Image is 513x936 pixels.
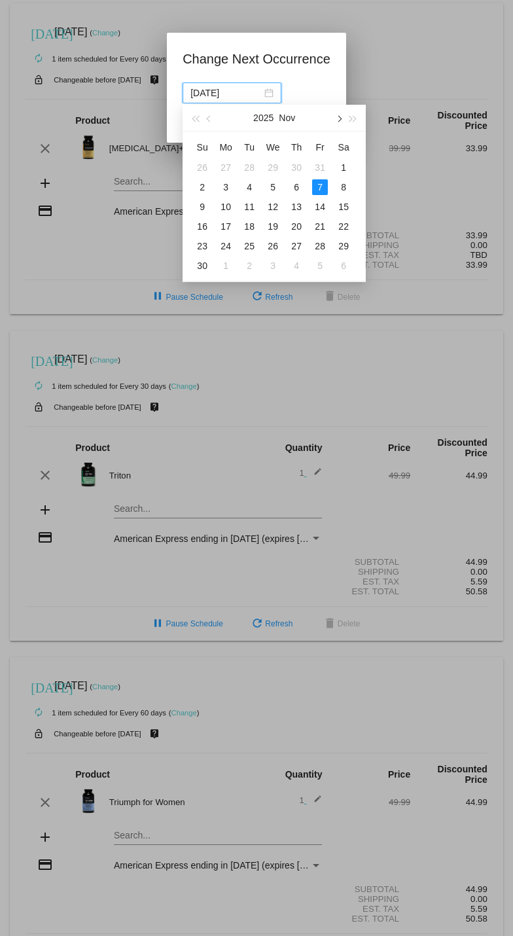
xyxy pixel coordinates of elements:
td: 11/22/2025 [332,217,355,236]
div: 4 [289,258,304,274]
td: 11/2/2025 [190,177,214,197]
td: 11/15/2025 [332,197,355,217]
div: 31 [312,160,328,175]
button: Last year (Control + left) [188,105,202,131]
div: 8 [336,179,351,195]
td: 11/6/2025 [285,177,308,197]
div: 13 [289,199,304,215]
div: 26 [265,238,281,254]
td: 11/17/2025 [214,217,238,236]
td: 11/4/2025 [238,177,261,197]
th: Wed [261,137,285,158]
div: 6 [336,258,351,274]
td: 11/25/2025 [238,236,261,256]
th: Sun [190,137,214,158]
div: 3 [218,179,234,195]
div: 5 [265,179,281,195]
div: 30 [289,160,304,175]
td: 12/1/2025 [214,256,238,276]
td: 10/30/2025 [285,158,308,177]
td: 11/28/2025 [308,236,332,256]
div: 7 [312,179,328,195]
h1: Change Next Occurrence [183,48,330,69]
div: 29 [265,160,281,175]
div: 1 [218,258,234,274]
td: 11/5/2025 [261,177,285,197]
div: 22 [336,219,351,234]
td: 10/28/2025 [238,158,261,177]
th: Mon [214,137,238,158]
td: 11/20/2025 [285,217,308,236]
div: 5 [312,258,328,274]
td: 11/10/2025 [214,197,238,217]
div: 18 [241,219,257,234]
td: 11/21/2025 [308,217,332,236]
div: 1 [336,160,351,175]
div: 9 [194,199,210,215]
td: 11/16/2025 [190,217,214,236]
div: 15 [336,199,351,215]
td: 12/3/2025 [261,256,285,276]
div: 29 [336,238,351,254]
div: 12 [265,199,281,215]
div: 30 [194,258,210,274]
th: Sat [332,137,355,158]
div: 6 [289,179,304,195]
td: 10/26/2025 [190,158,214,177]
div: 27 [218,160,234,175]
th: Thu [285,137,308,158]
div: 16 [194,219,210,234]
td: 11/14/2025 [308,197,332,217]
div: 27 [289,238,304,254]
div: 3 [265,258,281,274]
div: 20 [289,219,304,234]
button: Nov [279,105,295,131]
td: 10/27/2025 [214,158,238,177]
td: 11/7/2025 [308,177,332,197]
td: 11/29/2025 [332,236,355,256]
div: 28 [312,238,328,254]
td: 11/13/2025 [285,197,308,217]
td: 11/19/2025 [261,217,285,236]
td: 12/5/2025 [308,256,332,276]
button: Next month (PageDown) [331,105,345,131]
div: 10 [218,199,234,215]
td: 11/26/2025 [261,236,285,256]
button: Next year (Control + right) [346,105,361,131]
td: 11/30/2025 [190,256,214,276]
div: 28 [241,160,257,175]
div: 24 [218,238,234,254]
td: 11/18/2025 [238,217,261,236]
td: 11/11/2025 [238,197,261,217]
div: 17 [218,219,234,234]
button: Previous month (PageUp) [203,105,217,131]
div: 19 [265,219,281,234]
td: 12/4/2025 [285,256,308,276]
div: 4 [241,179,257,195]
td: 12/6/2025 [332,256,355,276]
div: 2 [194,179,210,195]
td: 11/12/2025 [261,197,285,217]
div: 21 [312,219,328,234]
div: 2 [241,258,257,274]
div: 26 [194,160,210,175]
td: 11/23/2025 [190,236,214,256]
div: 25 [241,238,257,254]
td: 11/3/2025 [214,177,238,197]
th: Fri [308,137,332,158]
td: 11/24/2025 [214,236,238,256]
td: 10/31/2025 [308,158,332,177]
td: 10/29/2025 [261,158,285,177]
button: 2025 [253,105,274,131]
td: 11/27/2025 [285,236,308,256]
td: 12/2/2025 [238,256,261,276]
th: Tue [238,137,261,158]
td: 11/9/2025 [190,197,214,217]
div: 14 [312,199,328,215]
td: 11/8/2025 [332,177,355,197]
div: 23 [194,238,210,254]
td: 11/1/2025 [332,158,355,177]
div: 11 [241,199,257,215]
input: Select date [190,86,262,100]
